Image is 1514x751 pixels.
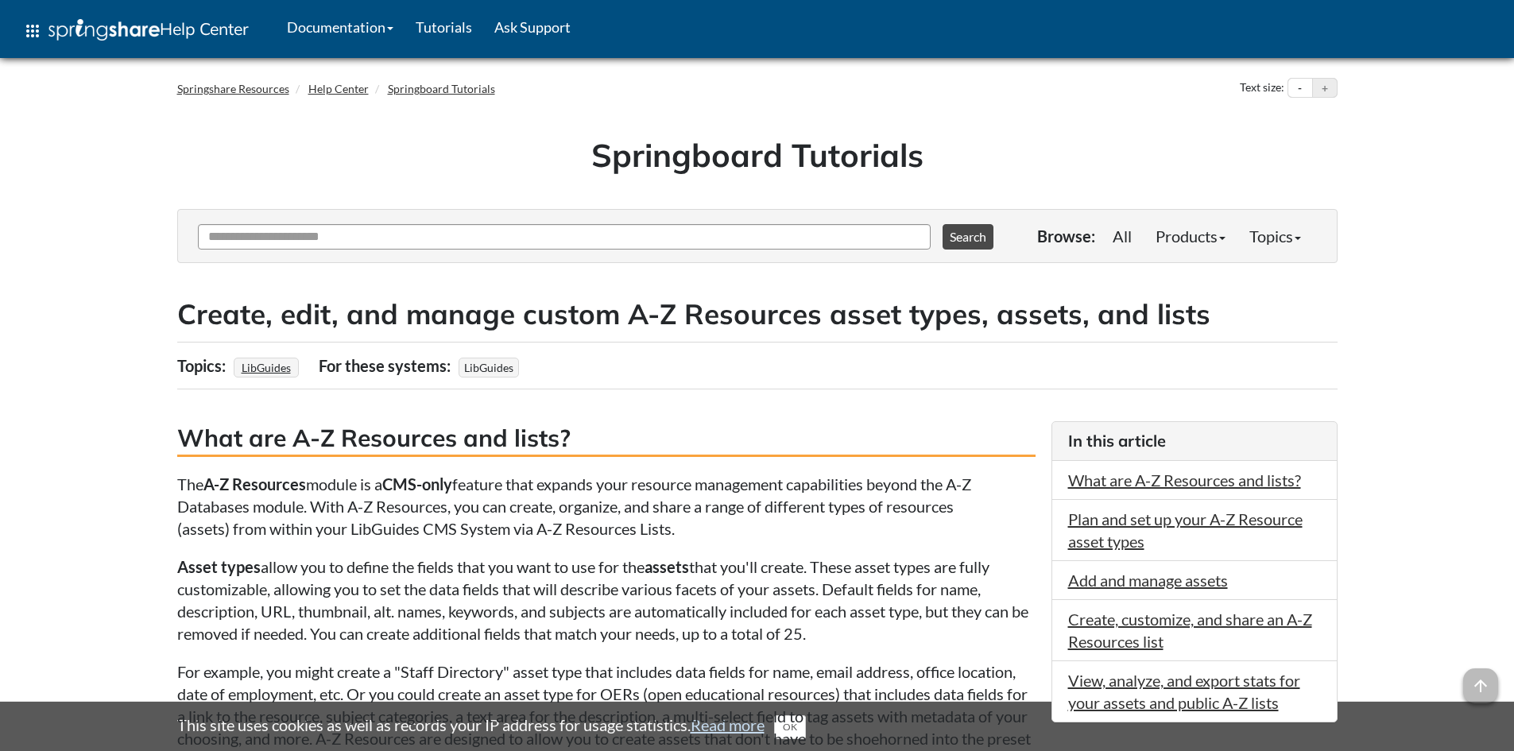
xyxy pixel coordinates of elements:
[1313,79,1337,98] button: Increase text size
[23,21,42,41] span: apps
[276,7,405,47] a: Documentation
[177,556,1036,645] p: allow you to define the fields that you want to use for the that you'll create. These asset types...
[319,350,455,381] div: For these systems:
[189,133,1326,177] h1: Springboard Tutorials
[177,473,1036,540] p: The module is a feature that expands your resource management capabilities beyond the A-Z Databas...
[1068,470,1301,490] a: What are A-Z Resources and lists?
[177,82,289,95] a: Springshare Resources
[1144,220,1237,252] a: Products
[1288,79,1312,98] button: Decrease text size
[1068,571,1228,590] a: Add and manage assets
[483,7,582,47] a: Ask Support
[382,474,452,494] strong: CMS-only
[405,7,483,47] a: Tutorials
[1101,220,1144,252] a: All
[203,474,306,494] strong: A-Z Resources
[943,224,993,250] button: Search
[12,7,260,55] a: apps Help Center
[160,18,249,39] span: Help Center
[459,358,519,377] span: LibGuides
[1237,220,1313,252] a: Topics
[1463,668,1498,703] span: arrow_upward
[1463,670,1498,689] a: arrow_upward
[388,82,495,95] a: Springboard Tutorials
[1237,78,1287,99] div: Text size:
[308,82,369,95] a: Help Center
[177,421,1036,457] h3: What are A-Z Resources and lists?
[1068,430,1321,452] h3: In this article
[177,350,230,381] div: Topics:
[1068,671,1300,712] a: View, analyze, and export stats for your assets and public A-Z lists
[177,295,1338,334] h2: Create, edit, and manage custom A-Z Resources asset types, assets, and lists
[161,714,1353,739] div: This site uses cookies as well as records your IP address for usage statistics.
[48,19,160,41] img: Springshare
[239,356,293,379] a: LibGuides
[1068,509,1303,551] a: Plan and set up your A-Z Resource asset types
[1068,610,1312,651] a: Create, customize, and share an A-Z Resources list
[645,557,689,576] strong: assets
[1037,225,1095,247] p: Browse:
[177,557,261,576] strong: Asset types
